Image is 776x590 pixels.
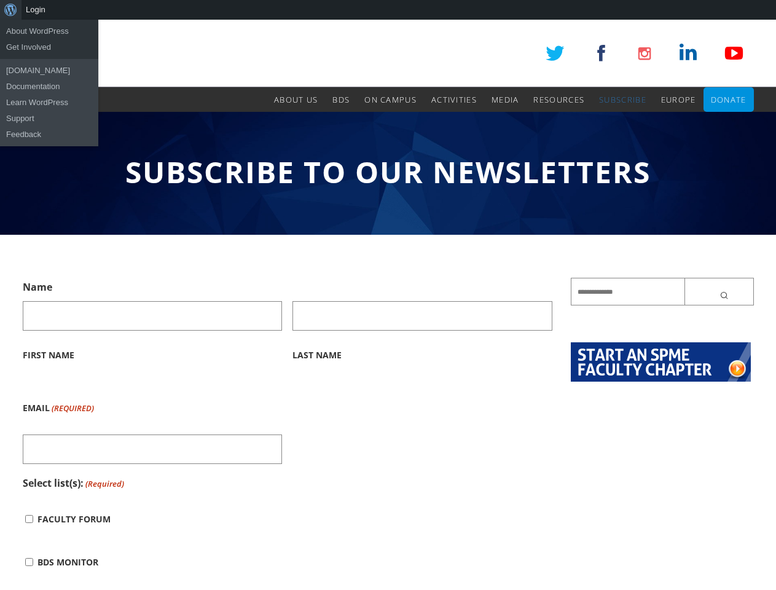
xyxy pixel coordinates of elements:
span: About Us [274,94,318,105]
label: Email [23,387,94,430]
span: (Required) [84,474,124,493]
a: Europe [661,87,696,112]
label: Faculty Forum [37,498,111,541]
label: First Name [23,331,283,377]
a: On Campus [364,87,417,112]
span: Subscribe to Our Newsletters [125,152,651,192]
span: Activities [431,94,477,105]
span: Resources [533,94,584,105]
span: (Required) [50,387,94,430]
a: About Us [274,87,318,112]
span: Subscribe [599,94,646,105]
a: Subscribe [599,87,646,112]
legend: Select list(s): [23,474,124,493]
span: Europe [661,94,696,105]
a: Activities [431,87,477,112]
span: BDS [332,94,350,105]
label: BDS Monitor [37,541,98,584]
a: Media [492,87,519,112]
label: Last Name [292,331,552,377]
iframe: reCAPTCHA [292,387,479,435]
img: SPME [23,20,201,87]
span: On Campus [364,94,417,105]
a: Donate [711,87,747,112]
a: Resources [533,87,584,112]
legend: Name [23,278,52,296]
span: Media [492,94,519,105]
a: BDS [332,87,350,112]
img: start-chapter2.png [571,342,751,382]
span: Donate [711,94,747,105]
